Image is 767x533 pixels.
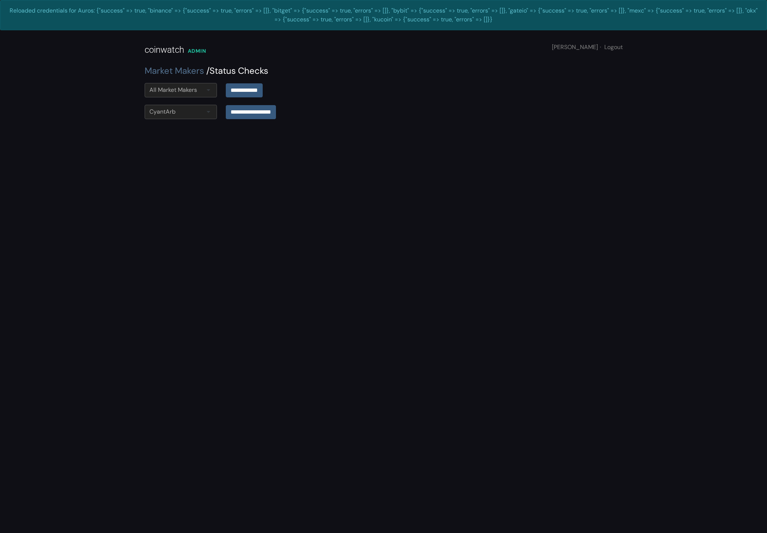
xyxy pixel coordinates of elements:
span: / [206,65,210,76]
a: Market Makers [145,65,204,76]
div: ADMIN [188,47,206,55]
div: Status Checks [145,64,623,77]
div: All Market Makers [149,86,197,94]
a: coinwatch ADMIN [145,30,206,64]
div: CyantArb [149,107,176,116]
span: · [600,43,601,51]
a: Logout [604,43,623,51]
div: [PERSON_NAME] [552,43,623,52]
div: coinwatch [145,43,184,56]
